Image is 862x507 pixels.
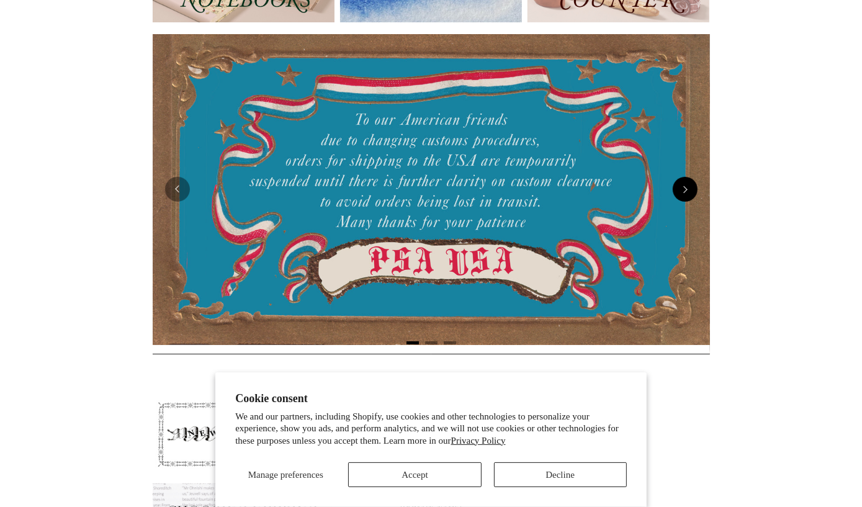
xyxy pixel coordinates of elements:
[235,462,336,487] button: Manage preferences
[425,341,438,344] button: Page 2
[406,341,419,344] button: Page 1
[494,462,627,487] button: Decline
[444,341,456,344] button: Page 3
[165,177,190,202] button: Previous
[673,177,698,202] button: Next
[153,396,333,473] img: pf-4db91bb9--1305-Newsletter-Button_1200x.jpg
[451,436,506,446] a: Privacy Policy
[248,470,323,480] span: Manage preferences
[235,411,627,447] p: We and our partners, including Shopify, use cookies and other technologies to personalize your ex...
[348,462,481,487] button: Accept
[153,34,710,344] img: USA PSA .jpg__PID:33428022-6587-48b7-8b57-d7eefc91f15a
[235,392,627,405] h2: Cookie consent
